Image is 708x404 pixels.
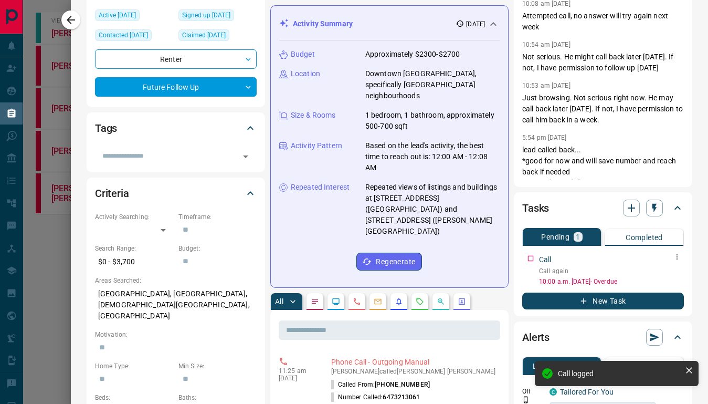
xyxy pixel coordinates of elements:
[365,140,500,173] p: Based on the lead's activity, the best time to reach out is: 12:00 AM - 12:08 AM
[95,29,173,44] div: Tue Sep 23 2025
[331,392,420,402] p: Number Called:
[95,330,257,339] p: Motivation:
[466,19,485,29] p: [DATE]
[178,244,257,253] p: Budget:
[522,329,550,346] h2: Alerts
[539,266,684,276] p: Call again
[99,10,136,20] span: Active [DATE]
[365,49,460,60] p: Approximately $2300-$2700
[558,369,681,378] div: Call logged
[178,212,257,222] p: Timeframe:
[331,368,496,375] p: [PERSON_NAME] called [PERSON_NAME] [PERSON_NAME]
[178,361,257,371] p: Min Size:
[178,9,257,24] div: Sun Apr 09 2023
[95,9,173,24] div: Sun Sep 14 2025
[95,253,173,271] p: $0 - $3,700
[522,82,570,89] p: 10:53 am [DATE]
[279,367,315,375] p: 11:25 am
[458,297,466,306] svg: Agent Actions
[331,380,430,389] p: Called From:
[356,253,422,271] button: Regenerate
[178,393,257,402] p: Baths:
[293,18,353,29] p: Activity Summary
[576,233,580,241] p: 1
[522,144,684,189] p: lead called back... *good for now and will save number and reach back if needed TO DO: future fol...
[291,182,350,193] p: Repeated Interest
[275,298,283,305] p: All
[95,361,173,371] p: Home Type:
[365,68,500,101] p: Downtown [GEOGRAPHIC_DATA], specifically [GEOGRAPHIC_DATA] neighbourhoods
[353,297,361,306] svg: Calls
[311,297,319,306] svg: Notes
[95,181,257,206] div: Criteria
[374,297,382,306] svg: Emails
[95,244,173,253] p: Search Range:
[365,110,500,132] p: 1 bedroom, 1 bathroom, approximately 500-700 sqft
[332,297,340,306] svg: Lead Browsing Activity
[522,293,684,309] button: New Task
[95,49,257,69] div: Renter
[95,212,173,222] p: Actively Searching:
[416,297,424,306] svg: Requests
[95,120,117,137] h2: Tags
[365,182,500,237] p: Repeated views of listings and buildings at [STREET_ADDRESS] ([GEOGRAPHIC_DATA]) and [STREET_ADDR...
[291,110,336,121] p: Size & Rooms
[291,68,320,79] p: Location
[95,276,257,285] p: Areas Searched:
[522,92,684,126] p: Just browsing. Not serious right now. He may call back later [DATE]. If not, I have permission to...
[522,396,530,403] svg: Push Notification Only
[95,185,129,202] h2: Criteria
[522,11,684,33] p: Attempted call, no answer will try again next week
[238,149,253,164] button: Open
[522,51,684,74] p: Not serious. He might call back later [DATE]. If not, I have permission to follow up [DATE]
[279,14,500,34] div: Activity Summary[DATE]
[95,77,257,97] div: Future Follow Up
[291,140,342,151] p: Activity Pattern
[375,381,430,388] span: [PHONE_NUMBER]
[522,387,543,396] p: Off
[626,234,663,241] p: Completed
[99,30,148,40] span: Contacted [DATE]
[95,393,173,402] p: Beds:
[182,30,226,40] span: Claimed [DATE]
[437,297,445,306] svg: Opportunities
[178,29,257,44] div: Thu Sep 11 2025
[279,375,315,382] p: [DATE]
[541,233,569,241] p: Pending
[522,41,570,48] p: 10:54 am [DATE]
[95,285,257,325] p: [GEOGRAPHIC_DATA], [GEOGRAPHIC_DATA], [DEMOGRAPHIC_DATA][GEOGRAPHIC_DATA], [GEOGRAPHIC_DATA]
[331,357,496,368] p: Phone Call - Outgoing Manual
[395,297,403,306] svg: Listing Alerts
[95,116,257,141] div: Tags
[522,325,684,350] div: Alerts
[291,49,315,60] p: Budget
[522,195,684,221] div: Tasks
[539,254,552,265] p: Call
[522,200,549,216] h2: Tasks
[539,277,684,286] p: 10:00 a.m. [DATE] - Overdue
[383,393,420,401] span: 6473213061
[182,10,230,20] span: Signed up [DATE]
[522,134,567,141] p: 5:54 pm [DATE]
